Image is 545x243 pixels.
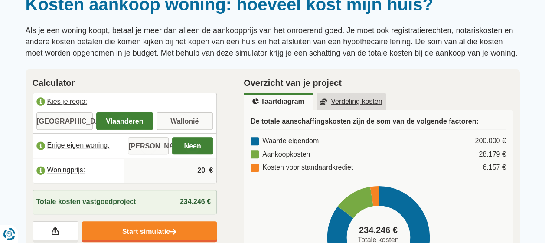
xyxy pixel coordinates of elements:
[209,166,213,176] span: €
[33,221,78,242] a: Deel je resultaten
[180,198,211,205] span: 234.246 €
[128,137,169,154] label: [PERSON_NAME]
[251,117,506,129] h3: De totale aanschaffingskosten zijn de som van de volgende factoren:
[320,98,382,105] u: Verdeling kosten
[128,159,213,182] input: |
[244,76,513,89] h2: Overzicht van je project
[36,112,93,130] label: [GEOGRAPHIC_DATA]
[252,98,304,105] u: Taartdiagram
[82,221,217,242] a: Start simulatie
[483,163,506,173] div: 6.157 €
[359,224,398,236] span: 234.246 €
[172,137,213,154] label: Neen
[96,112,153,130] label: Vlaanderen
[251,136,319,146] div: Waarde eigendom
[33,161,125,180] label: Woningprijs:
[251,150,310,160] div: Aankoopkosten
[26,25,520,59] p: Als je een woning koopt, betaal je meer dan alleen de aankoopprijs van het onroerend goed. Je moe...
[170,228,176,236] img: Start simulatie
[475,136,506,146] div: 200.000 €
[33,76,217,89] h2: Calculator
[33,93,217,112] label: Kies je regio:
[157,112,213,130] label: Wallonië
[479,150,506,160] div: 28.179 €
[33,136,125,155] label: Enige eigen woning:
[36,197,136,207] span: Totale kosten vastgoedproject
[251,163,353,173] div: Kosten voor standaardkrediet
